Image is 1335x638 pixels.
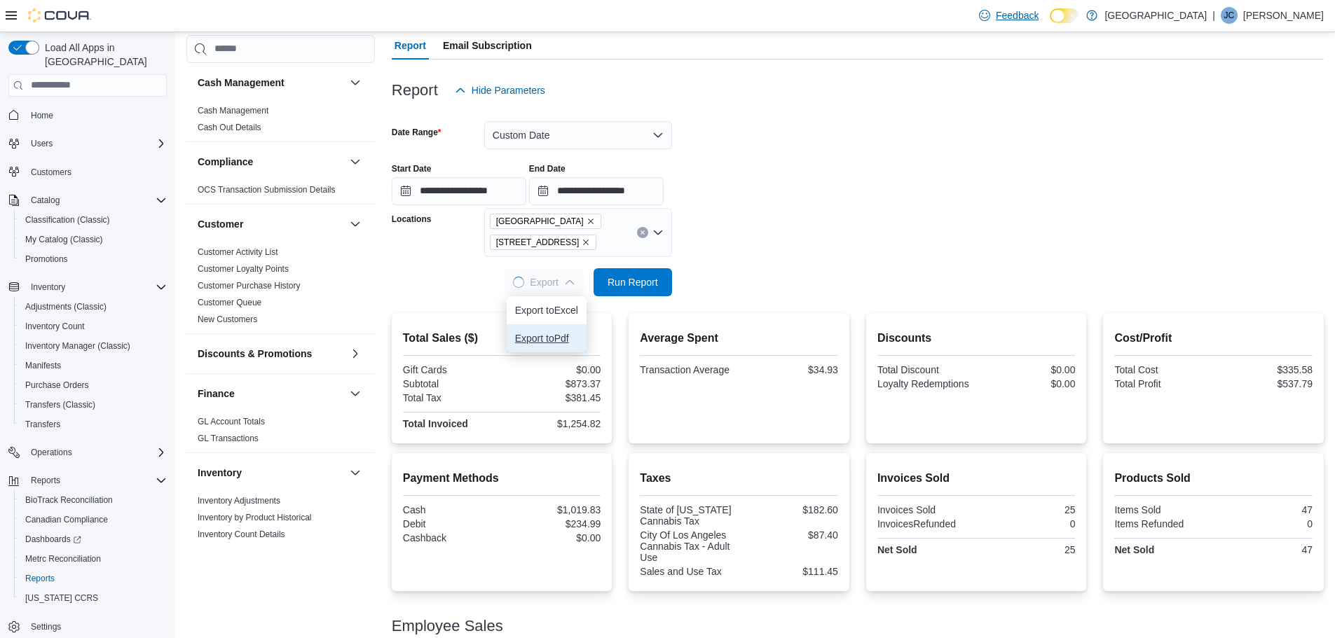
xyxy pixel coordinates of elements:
[652,227,664,238] button: Open list of options
[640,566,736,577] div: Sales and Use Tax
[1050,23,1050,24] span: Dark Mode
[25,301,107,312] span: Adjustments (Classic)
[14,249,172,269] button: Promotions
[20,590,167,606] span: Washington CCRS
[1217,364,1313,375] div: $335.58
[507,324,587,352] button: Export toPdf
[1217,544,1313,555] div: 47
[973,1,1044,29] a: Feedback
[1224,7,1235,24] span: JC
[403,392,499,403] div: Total Tax
[14,529,172,549] a: Dashboards
[25,618,167,635] span: Settings
[490,214,601,229] span: Green City
[472,83,545,97] span: Hide Parameters
[3,190,172,210] button: Catalog
[25,360,61,371] span: Manifests
[1212,7,1215,24] p: |
[20,416,167,433] span: Transfers
[198,122,261,133] span: Cash Out Details
[198,495,280,506] span: Inventory Adjustments
[198,529,285,539] a: Inventory Count Details
[496,235,580,249] span: [STREET_ADDRESS]
[20,511,114,528] a: Canadian Compliance
[31,621,61,632] span: Settings
[198,529,285,540] span: Inventory Count Details
[587,217,595,226] button: Remove Green City from selection in this group
[392,127,441,138] label: Date Range
[403,378,499,389] div: Subtotal
[20,416,66,433] a: Transfers
[640,529,736,563] div: City Of Los Angeles Cannabis Tax - Adult Use
[25,534,81,545] span: Dashboards
[3,443,172,462] button: Operations
[1114,544,1154,555] strong: Net Sold
[31,447,72,458] span: Operations
[3,162,172,182] button: Customers
[14,230,172,249] button: My Catalog (Classic)
[1217,518,1313,529] div: 0
[529,177,664,205] input: Press the down key to open a popover containing a calendar.
[39,41,167,69] span: Load All Apps in [GEOGRAPHIC_DATA]
[505,268,583,296] button: LoadingExport
[31,475,60,486] span: Reports
[505,364,601,375] div: $0.00
[20,251,167,268] span: Promotions
[25,234,103,245] span: My Catalog (Classic)
[198,512,312,523] span: Inventory by Product Historical
[20,396,167,413] span: Transfers (Classic)
[347,153,364,170] button: Compliance
[198,280,301,291] span: Customer Purchase History
[513,268,575,296] span: Export
[198,314,257,325] span: New Customers
[20,570,60,587] a: Reports
[14,317,172,336] button: Inventory Count
[198,247,278,257] a: Customer Activity List
[347,216,364,233] button: Customer
[3,616,172,637] button: Settings
[198,247,278,258] span: Customer Activity List
[31,195,60,206] span: Catalog
[25,514,108,525] span: Canadian Compliance
[198,263,289,275] span: Customer Loyalty Points
[25,254,68,265] span: Promotions
[505,378,601,389] div: $873.37
[877,364,973,375] div: Total Discount
[14,569,172,588] button: Reports
[20,211,167,228] span: Classification (Classic)
[31,110,53,121] span: Home
[347,345,364,362] button: Discounts & Promotions
[1221,7,1238,24] div: Jill Caprio
[1114,330,1313,347] h2: Cost/Profit
[14,356,172,375] button: Manifests
[403,518,499,529] div: Debit
[14,415,172,434] button: Transfers
[14,490,172,510] button: BioTrack Reconciliation
[25,340,130,352] span: Inventory Manager (Classic)
[392,163,432,174] label: Start Date
[14,588,172,608] button: [US_STATE] CCRS
[25,192,65,209] button: Catalog
[198,155,253,169] h3: Compliance
[1114,364,1210,375] div: Total Cost
[403,470,601,487] h2: Payment Methods
[443,32,532,60] span: Email Subscription
[25,472,66,489] button: Reports
[403,418,468,429] strong: Total Invoiced
[3,105,172,125] button: Home
[20,251,74,268] a: Promotions
[392,618,503,634] h3: Employee Sales
[31,167,71,178] span: Customers
[877,378,973,389] div: Loyalty Redemptions
[979,504,1075,515] div: 25
[505,392,601,403] div: $381.45
[31,138,53,149] span: Users
[20,357,67,374] a: Manifests
[347,74,364,91] button: Cash Management
[198,217,344,231] button: Customer
[529,163,566,174] label: End Date
[25,592,98,604] span: [US_STATE] CCRS
[877,330,1076,347] h2: Discounts
[198,434,259,443] a: GL Transactions
[25,444,78,461] button: Operations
